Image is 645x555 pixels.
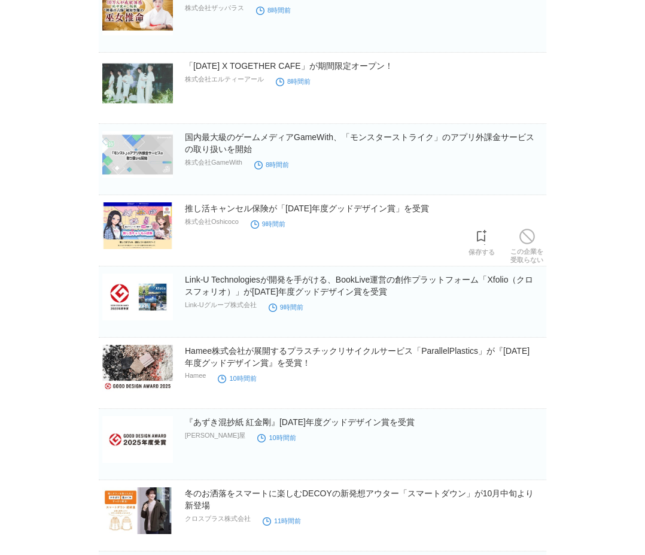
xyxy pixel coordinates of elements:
[263,517,301,524] time: 11時間前
[185,514,251,523] p: クロスプラス株式会社
[468,226,495,256] a: 保存する
[269,304,303,311] time: 9時間前
[185,489,534,510] a: 冬のお洒落をスマートに楽しむDECOYの新発想アウター「スマートダウン」が10月中旬より新登場
[185,217,239,226] p: 株式会社Oshicoco
[185,4,244,13] p: 株式会社ザッパラス
[102,345,173,392] img: Hamee株式会社が展開するプラスチックリサイクルサービス「ParallelPlastics」が『2025年度グッドデザイン賞』を受賞！
[254,161,289,168] time: 8時間前
[185,301,257,310] p: Link-Uグループ株式会社
[102,131,173,178] img: 国内最大級のゲームメディアGameWith、「モンスターストライク」のアプリ外課金サービスの取り扱いを開始
[185,275,533,296] a: Link-U Technologiesが開発を手がける、BookLive運営の創作プラットフォーム「Xfolio（クロスフォリオ）」が[DATE]年度グッドデザイン賞を受賞
[251,220,285,228] time: 9時間前
[185,61,393,71] a: 「[DATE] X TOGETHER CAFE」が期間限定オープン！
[185,372,206,379] p: Hamee
[218,375,256,382] time: 10時間前
[185,158,242,167] p: 株式会社GameWith
[185,75,264,84] p: 株式会社エルティーアール
[185,431,245,440] p: [PERSON_NAME]屋
[185,417,415,427] a: 『あずき混抄紙 紅金剛』[DATE]年度グッドデザイン賞を受賞
[257,434,296,441] time: 10時間前
[102,60,173,107] img: 「TOMORROW X TOGETHER CAFE」が期間限定オープン！
[185,346,530,368] a: Hamee株式会社が展開するプラスチックリサイクルサービス「ParallelPlastics」が『[DATE]年度グッドデザイン賞』を受賞！
[185,132,534,154] a: 国内最大級のゲームメディアGameWith、「モンスターストライク」のアプリ外課金サービスの取り扱いを開始
[102,416,173,463] img: 『あずき混抄紙 紅金剛』2025年度グッドデザイン賞を受賞
[102,274,173,320] img: Link-U Technologiesが開発を手がける、BookLive運営の創作プラットフォーム「Xfolio（クロスフォリオ）」が2025年度グッドデザイン賞を受賞
[510,226,543,264] a: この企業を受取らない
[102,202,173,249] img: 推し活キャンセル保険が「2025年度グッドデザイン賞」を受賞
[185,204,429,213] a: 推し活キャンセル保険が「[DATE]年度グッドデザイン賞」を受賞
[102,487,173,534] img: 冬のお洒落をスマートに楽しむDECOYの新発想アウター「スマートダウン」が10月中旬より新登場
[256,7,291,14] time: 8時間前
[276,78,311,85] time: 8時間前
